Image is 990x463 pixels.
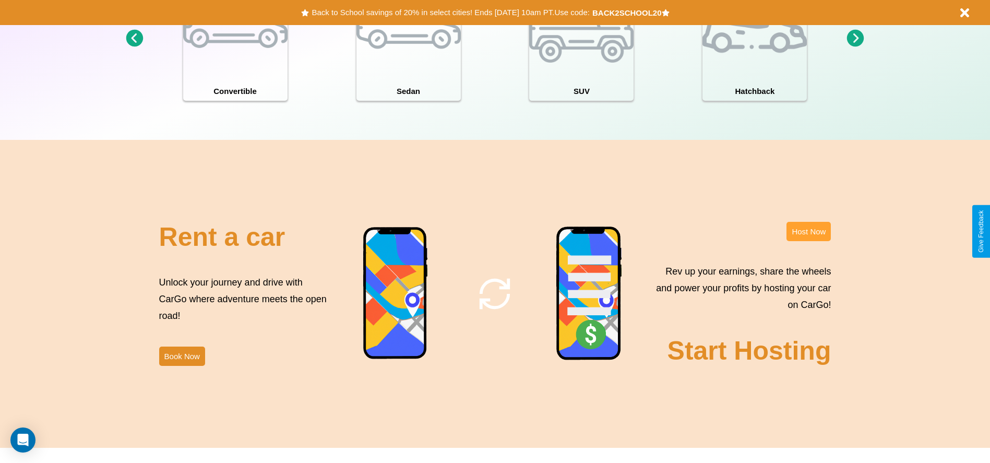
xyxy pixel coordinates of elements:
h4: Sedan [356,81,461,101]
h4: SUV [529,81,634,101]
p: Rev up your earnings, share the wheels and power your profits by hosting your car on CarGo! [650,263,831,314]
div: Give Feedback [977,210,985,253]
p: Unlock your journey and drive with CarGo where adventure meets the open road! [159,274,330,325]
b: BACK2SCHOOL20 [592,8,662,17]
h4: Hatchback [702,81,807,101]
h2: Start Hosting [667,336,831,366]
img: phone [363,227,428,361]
h2: Rent a car [159,222,285,252]
button: Book Now [159,347,205,366]
div: Open Intercom Messenger [10,428,35,453]
button: Host Now [786,222,831,241]
img: phone [556,226,623,362]
h4: Convertible [183,81,288,101]
button: Back to School savings of 20% in select cities! Ends [DATE] 10am PT.Use code: [309,5,592,20]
